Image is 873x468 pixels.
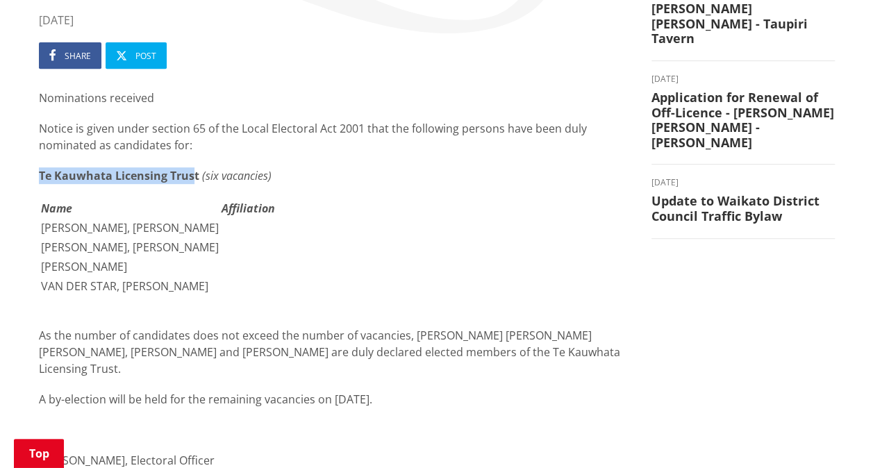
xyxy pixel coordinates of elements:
a: [DATE] Application for Renewal of Off-Licence - [PERSON_NAME] [PERSON_NAME] - [PERSON_NAME] [651,75,835,150]
p: Notice is given under section 65 of the Local Electoral Act 2001 that the following persons have ... [39,120,631,153]
a: Top [14,439,64,468]
strong: Te Kauwhata Licensing Trust [39,168,199,183]
h3: Application for Renewal of Off-Licence - [PERSON_NAME] [PERSON_NAME] - [PERSON_NAME] [651,90,835,150]
em: Affiliation [222,201,275,216]
p: As the number of candidates does not exceed the number of vacancies, [PERSON_NAME] [PERSON_NAME] ... [39,327,631,377]
time: [DATE] [651,178,835,187]
time: [DATE] [39,12,631,28]
span: Post [135,50,156,62]
a: Post [106,42,167,69]
td: [PERSON_NAME], [PERSON_NAME] [40,238,219,256]
a: Share [39,42,101,69]
td: [PERSON_NAME] [40,258,219,276]
p: A by-election will be held for the remaining vacancies on [DATE]. [39,391,631,408]
iframe: Messenger Launcher [809,410,859,460]
em: (six vacancies) [202,168,272,183]
time: [DATE] [651,75,835,83]
td: [PERSON_NAME], [PERSON_NAME] [40,219,219,237]
p: Nominations received [39,90,631,106]
td: VAN DER STAR, [PERSON_NAME] [40,277,219,295]
em: Name [41,201,72,216]
h3: Update to Waikato District Council Traffic Bylaw [651,194,835,224]
a: [DATE] Update to Waikato District Council Traffic Bylaw [651,178,835,224]
span: Share [65,50,91,62]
